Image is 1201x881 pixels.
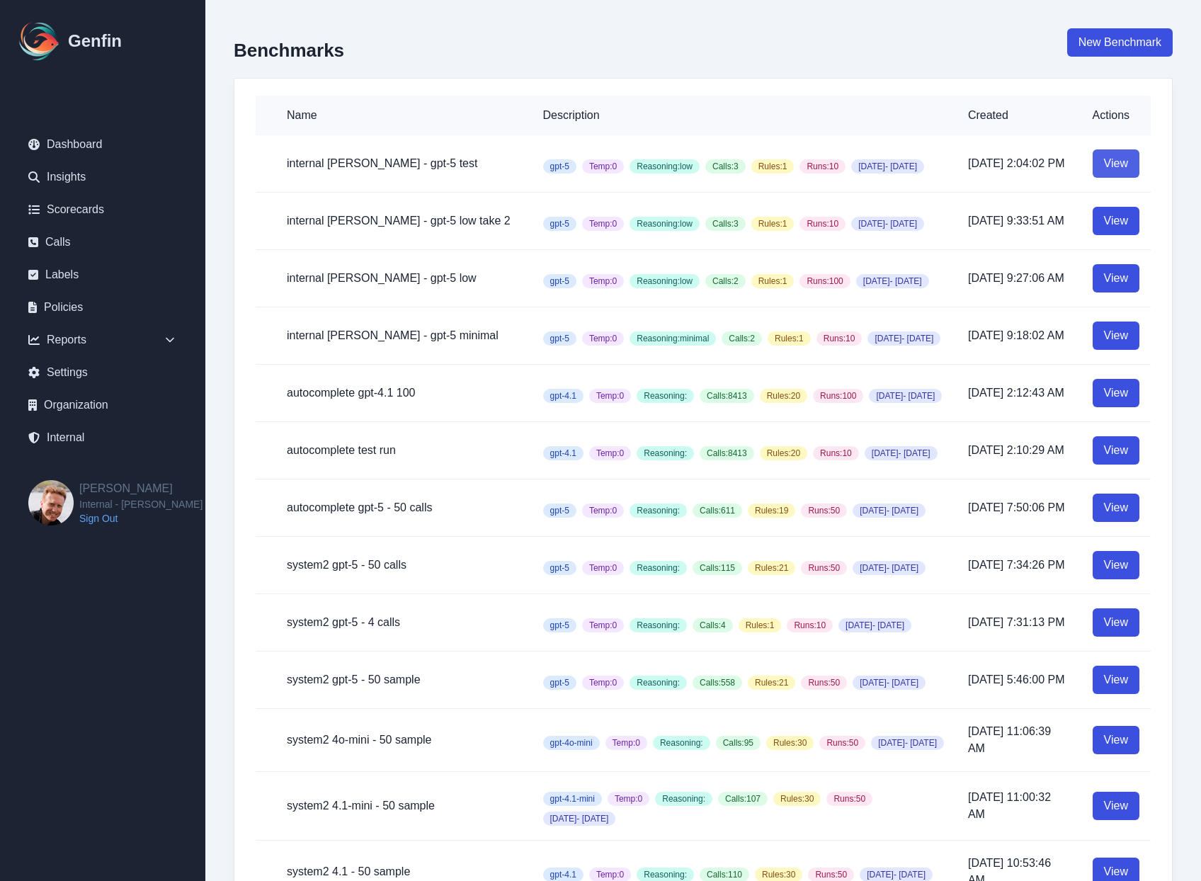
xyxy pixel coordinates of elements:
[968,614,1070,631] p: [DATE] 7:31:13 PM
[787,618,833,632] span: Runs: 10
[957,96,1081,135] th: Created
[968,671,1070,688] p: [DATE] 5:46:00 PM
[748,676,795,690] span: Rules: 21
[605,736,647,750] span: Temp: 0
[1093,207,1139,235] a: View
[17,195,188,224] a: Scorecards
[287,327,520,344] h5: internal [PERSON_NAME] - gpt-5 minimal
[1093,666,1139,694] a: View
[589,446,631,460] span: Temp: 0
[287,614,520,631] h5: system2 gpt-5 - 4 calls
[1093,608,1139,637] a: View
[582,274,624,288] span: Temp: 0
[532,96,957,135] th: Description
[608,792,649,806] span: Temp: 0
[801,561,847,575] span: Runs: 50
[543,274,576,288] span: gpt-5
[17,326,188,354] div: Reports
[543,159,576,174] span: gpt-5
[582,217,624,231] span: Temp: 0
[968,327,1070,344] p: [DATE] 9:18:02 AM
[853,504,926,518] span: [DATE] - [DATE]
[968,442,1070,459] p: [DATE] 2:10:29 AM
[256,96,532,135] th: Name
[79,480,203,497] h2: [PERSON_NAME]
[801,504,847,518] span: Runs: 50
[751,217,795,231] span: Rules: 1
[693,561,742,575] span: Calls: 115
[582,561,624,575] span: Temp: 0
[17,130,188,159] a: Dashboard
[17,261,188,289] a: Labels
[1093,436,1139,465] a: View
[1093,379,1139,407] a: View
[287,155,520,172] h5: internal [PERSON_NAME] - gpt-5 test
[630,676,687,690] span: Reasoning:
[287,863,520,880] h5: system2 4.1 - 50 sample
[543,618,576,632] span: gpt-5
[1081,96,1151,135] th: Actions
[865,446,938,460] span: [DATE] - [DATE]
[1093,494,1139,522] a: View
[851,217,924,231] span: [DATE] - [DATE]
[287,270,520,287] h5: internal [PERSON_NAME] - gpt-5 low
[799,217,846,231] span: Runs: 10
[68,30,122,52] h1: Genfin
[867,331,940,346] span: [DATE] - [DATE]
[543,504,576,518] span: gpt-5
[543,446,584,460] span: gpt-4.1
[705,159,746,174] span: Calls: 3
[748,561,795,575] span: Rules: 21
[287,442,520,459] h5: autocomplete test run
[637,446,694,460] span: Reasoning:
[28,480,74,525] img: Brian Dunagan
[838,618,911,632] span: [DATE] - [DATE]
[630,504,687,518] span: Reasoning:
[543,331,576,346] span: gpt-5
[722,331,762,346] span: Calls: 2
[813,446,859,460] span: Runs: 10
[856,274,929,288] span: [DATE] - [DATE]
[582,159,624,174] span: Temp: 0
[716,736,761,750] span: Calls: 95
[630,274,700,288] span: Reasoning: low
[653,736,710,750] span: Reasoning:
[637,389,694,403] span: Reasoning:
[799,274,850,288] span: Runs: 100
[630,331,716,346] span: Reasoning: minimal
[851,159,924,174] span: [DATE] - [DATE]
[853,561,926,575] span: [DATE] - [DATE]
[1093,264,1139,292] a: View
[543,676,576,690] span: gpt-5
[693,504,742,518] span: Calls: 611
[968,155,1070,172] p: [DATE] 2:04:02 PM
[630,618,687,632] span: Reasoning:
[693,618,733,632] span: Calls: 4
[1093,149,1139,178] a: View
[968,789,1070,823] p: [DATE] 11:00:32 AM
[234,40,344,61] h2: Benchmarks
[768,331,811,346] span: Rules: 1
[816,331,863,346] span: Runs: 10
[718,792,768,806] span: Calls: 107
[287,385,520,402] h5: autocomplete gpt-4.1 100
[287,671,520,688] h5: system2 gpt-5 - 50 sample
[968,385,1070,402] p: [DATE] 2:12:43 AM
[760,446,807,460] span: Rules: 20
[287,732,520,749] h5: system2 4o-mini - 50 sample
[1067,28,1173,57] a: New Benchmark
[799,159,846,174] span: Runs: 10
[819,736,865,750] span: Runs: 50
[751,159,795,174] span: Rules: 1
[1093,726,1139,754] a: View
[589,389,631,403] span: Temp: 0
[287,499,520,516] h5: autocomplete gpt-5 - 50 calls
[705,274,746,288] span: Calls: 2
[582,676,624,690] span: Temp: 0
[630,159,700,174] span: Reasoning: low
[630,561,687,575] span: Reasoning:
[17,18,62,64] img: Logo
[968,270,1070,287] p: [DATE] 9:27:06 AM
[287,557,520,574] h5: system2 gpt-5 - 50 calls
[543,736,600,750] span: gpt-4o-mini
